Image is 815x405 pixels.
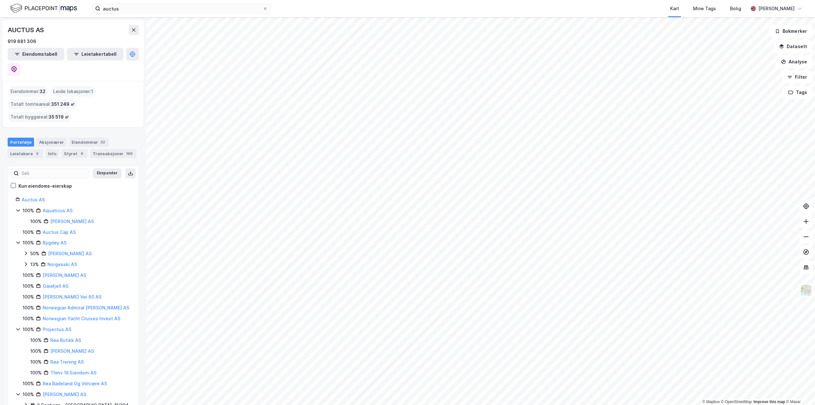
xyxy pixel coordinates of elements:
[43,294,102,300] a: [PERSON_NAME] Vei 60 AS
[23,239,34,247] div: 100%
[99,139,106,145] div: 32
[721,400,752,404] a: OpenStreetMap
[93,168,122,178] button: Ekspander
[23,380,34,387] div: 100%
[783,86,812,99] button: Tags
[51,100,75,108] span: 351 249 ㎡
[30,336,42,344] div: 100%
[90,149,137,158] div: Transaksjoner
[30,347,42,355] div: 100%
[43,208,73,213] a: Aquaticus AS
[8,149,43,158] div: Leietakere
[23,293,34,301] div: 100%
[39,88,46,95] span: 32
[774,40,812,53] button: Datasett
[43,305,129,310] a: Norwegian Admiral [PERSON_NAME] AS
[79,150,85,157] div: 4
[43,272,86,278] a: [PERSON_NAME] AS
[693,5,716,12] div: Mine Tags
[67,48,124,61] button: Leietakertabell
[730,5,741,12] div: Bolig
[50,337,81,343] a: Røa Butikk AS
[22,197,45,202] a: Auctus AS
[8,25,45,35] div: AUCTUS AS
[23,271,34,279] div: 100%
[8,38,36,45] div: 919 681 306
[30,358,42,366] div: 100%
[8,112,72,122] div: Totalt byggareal :
[43,229,76,235] a: Auctus Cap AS
[23,391,34,398] div: 100%
[783,374,815,405] iframe: Chat Widget
[758,5,795,12] div: [PERSON_NAME]
[8,48,64,61] button: Eiendomstabell
[776,55,812,68] button: Analyse
[50,219,94,224] a: [PERSON_NAME] AS
[43,381,107,386] a: Røa Badeland Og Velvære AS
[782,71,812,83] button: Filter
[30,369,42,377] div: 100%
[69,138,109,147] div: Eiendommer
[23,315,34,322] div: 100%
[34,150,40,157] div: 5
[37,138,67,147] div: Aksjonærer
[23,326,34,333] div: 100%
[18,182,72,190] div: Kun eiendoms-eierskap
[23,282,34,290] div: 100%
[19,169,89,178] input: Søk
[8,86,48,97] div: Eiendommer :
[125,150,134,157] div: 166
[43,240,67,245] a: Bygdøy AS
[800,284,812,296] img: Z
[30,218,42,225] div: 100%
[30,250,39,257] div: 50%
[30,261,39,268] div: 13%
[51,86,96,97] div: Leide lokasjoner :
[47,262,77,267] a: Norgesski AS
[43,327,71,332] a: Projectus AS
[769,25,812,38] button: Bokmerker
[91,88,93,95] span: 1
[43,283,68,289] a: Gaiafjell AS
[754,400,785,404] a: Improve this map
[670,5,679,12] div: Kart
[23,207,34,214] div: 100%
[50,370,96,375] a: Thmv 18 Eiendom AS
[8,99,77,109] div: Totalt tomteareal :
[43,392,86,397] a: [PERSON_NAME] AS
[50,359,84,365] a: Røa Trening AS
[702,400,720,404] a: Mapbox
[61,149,88,158] div: Styret
[100,4,263,13] input: Søk på adresse, matrikkel, gårdeiere, leietakere eller personer
[23,304,34,312] div: 100%
[46,149,59,158] div: Info
[48,251,92,256] a: [PERSON_NAME] AS
[50,348,94,354] a: [PERSON_NAME] AS
[23,228,34,236] div: 100%
[48,113,69,121] span: 35 519 ㎡
[8,138,34,147] div: Portefølje
[43,316,120,321] a: Norwegian Yacht Cruises Invest AS
[10,3,77,14] img: logo.f888ab2527a4732fd821a326f86c7f29.svg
